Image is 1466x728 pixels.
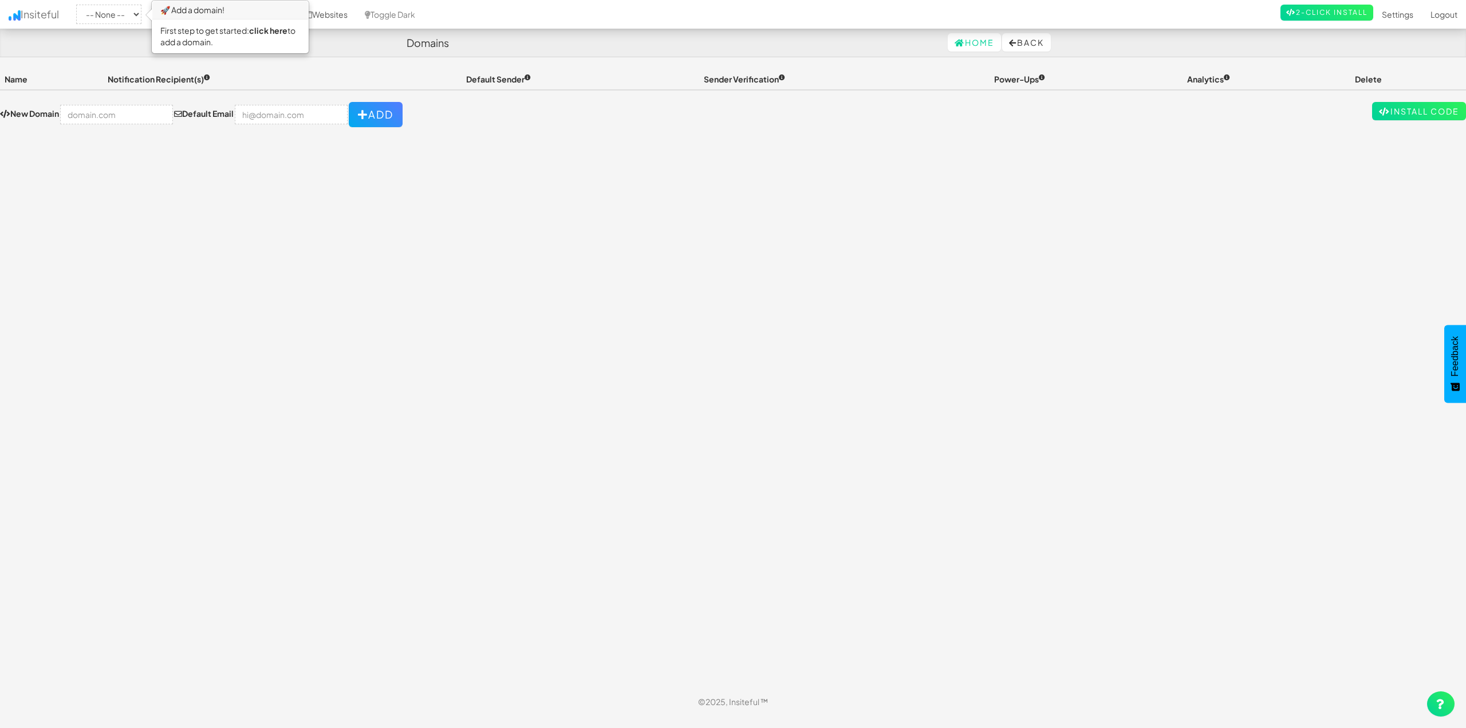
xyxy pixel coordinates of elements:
[1350,69,1466,90] th: Delete
[948,33,1001,52] a: Home
[407,37,449,49] h4: Domains
[235,105,348,124] input: hi@domain.com
[108,74,210,84] span: Notification Recipient(s)
[1187,74,1230,84] span: Analytics
[152,19,308,53] div: First step to get started: to add a domain.
[466,74,531,84] span: Default Sender
[704,74,785,84] span: Sender Verification
[174,108,234,119] label: Default Email
[60,105,173,124] input: domain.com
[1280,5,1373,21] a: 2-Click Install
[1450,336,1460,376] span: Feedback
[152,1,308,19] h3: 🚀 Add a domain!
[994,74,1045,84] span: Power-Ups
[1002,33,1051,52] button: Back
[249,25,287,36] a: click here
[1444,325,1466,403] button: Feedback - Show survey
[349,102,403,127] button: Add
[9,10,21,21] img: icon.png
[1372,102,1466,120] a: Install Code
